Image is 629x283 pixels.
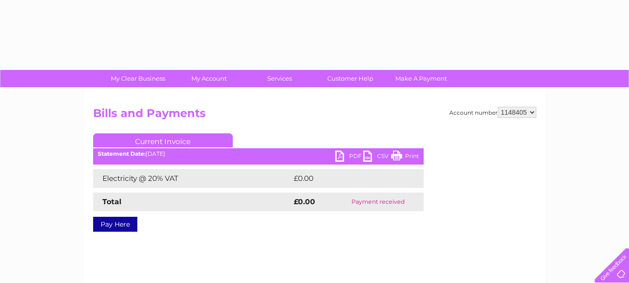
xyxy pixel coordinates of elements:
a: Print [391,151,419,164]
a: My Clear Business [100,70,176,87]
b: Statement Date: [98,150,146,157]
div: Account number [449,107,536,118]
a: Pay Here [93,217,137,232]
td: Payment received [332,193,424,211]
a: CSV [363,151,391,164]
strong: Total [102,197,122,206]
a: Current Invoice [93,133,233,147]
a: Services [241,70,318,87]
a: Customer Help [312,70,389,87]
td: Electricity @ 20% VAT [93,169,291,188]
a: PDF [335,151,363,164]
td: £0.00 [291,169,402,188]
strong: £0.00 [294,197,315,206]
h2: Bills and Payments [93,107,536,124]
a: Make A Payment [383,70,460,87]
div: [DATE] [93,151,424,157]
a: My Account [170,70,247,87]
